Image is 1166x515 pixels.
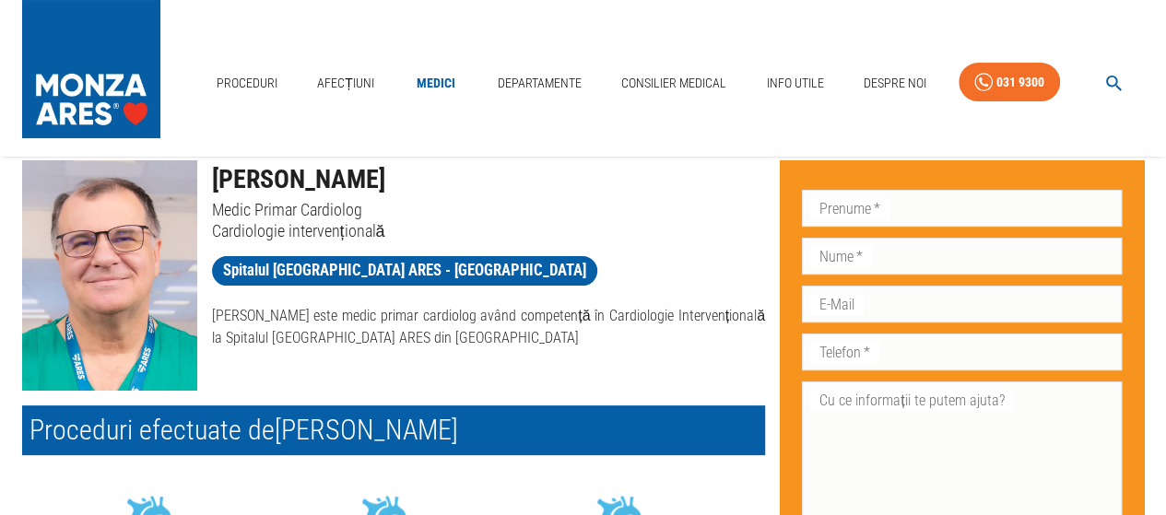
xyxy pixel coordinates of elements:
[22,405,765,455] h2: Proceduri efectuate de [PERSON_NAME]
[996,71,1044,94] div: 031 9300
[212,160,766,199] h1: [PERSON_NAME]
[212,199,766,220] p: Medic Primar Cardiolog
[959,63,1060,102] a: 031 9300
[212,256,597,286] a: Spitalul [GEOGRAPHIC_DATA] ARES - [GEOGRAPHIC_DATA]
[406,64,465,102] a: Medici
[22,160,197,391] img: Dr. Ștefan Moț
[490,64,589,102] a: Departamente
[209,64,285,102] a: Proceduri
[856,64,934,102] a: Despre Noi
[212,305,766,349] p: [PERSON_NAME] este medic primar cardiolog având competență în Cardiologie Intervențională la Spit...
[759,64,830,102] a: Info Utile
[212,220,766,241] p: Cardiologie intervențională
[212,259,597,282] span: Spitalul [GEOGRAPHIC_DATA] ARES - [GEOGRAPHIC_DATA]
[310,64,382,102] a: Afecțiuni
[614,64,734,102] a: Consilier Medical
